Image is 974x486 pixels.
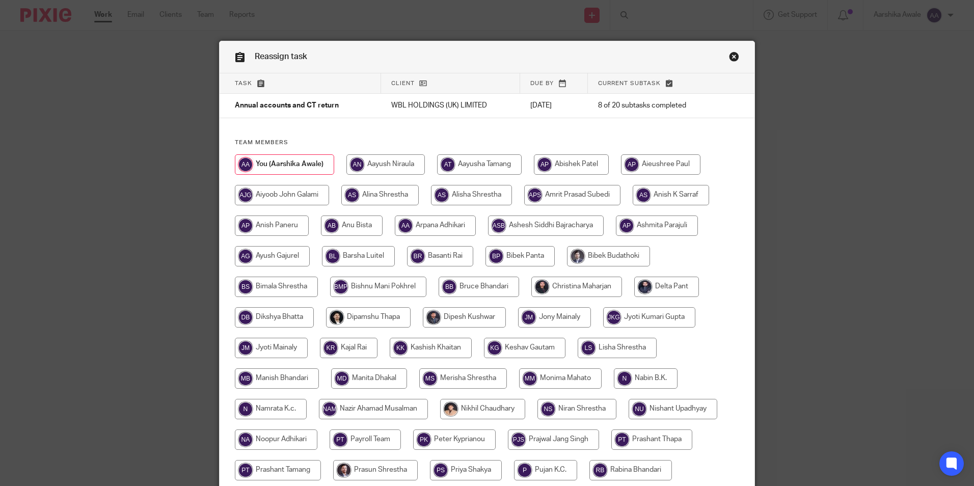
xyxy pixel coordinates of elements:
span: Reassign task [255,52,307,61]
span: Task [235,80,252,86]
span: Annual accounts and CT return [235,102,339,110]
span: Current subtask [598,80,661,86]
h4: Team members [235,139,739,147]
a: Close this dialog window [729,51,739,65]
p: [DATE] [530,100,578,111]
p: WBL HOLDINGS (UK) LIMITED [391,100,510,111]
span: Client [391,80,415,86]
td: 8 of 20 subtasks completed [588,94,718,118]
span: Due by [530,80,554,86]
